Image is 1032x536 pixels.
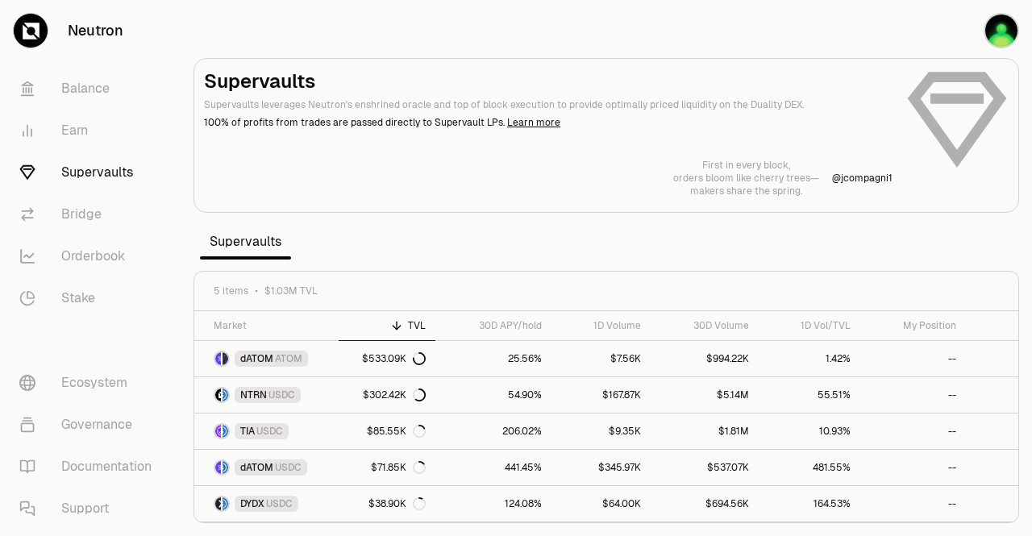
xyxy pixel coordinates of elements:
[194,413,339,449] a: TIA LogoUSDC LogoTIAUSDC
[551,450,651,485] a: $345.97K
[204,115,893,130] p: 100% of profits from trades are passed directly to Supervault LPs.
[268,388,295,401] span: USDC
[240,425,255,438] span: TIA
[6,235,174,277] a: Orderbook
[759,413,860,449] a: 10.93%
[6,193,174,235] a: Bridge
[6,404,174,446] a: Governance
[339,450,435,485] a: $71.85K
[860,413,966,449] a: --
[223,352,228,365] img: ATOM Logo
[363,388,426,401] div: $302.42K
[240,388,267,401] span: NTRN
[445,319,543,332] div: 30D APY/hold
[339,413,435,449] a: $85.55K
[860,341,966,376] a: --
[6,446,174,488] a: Documentation
[561,319,641,332] div: 1D Volume
[435,486,552,521] a: 124.08%
[651,450,759,485] a: $537.07K
[339,341,435,376] a: $533.09K
[348,319,426,332] div: TVL
[832,172,893,185] a: @jcompagni1
[651,377,759,413] a: $5.14M
[832,172,893,185] p: @ jcompagni1
[204,98,893,112] p: Supervaults leverages Neutron's enshrined oracle and top of block execution to provide optimally ...
[264,285,318,297] span: $1.03M TVL
[673,185,819,197] p: makers share the spring.
[240,497,264,510] span: DYDX
[507,116,560,129] a: Learn more
[266,497,293,510] span: USDC
[368,497,426,510] div: $38.90K
[435,413,552,449] a: 206.02%
[240,352,273,365] span: dATOM
[339,377,435,413] a: $302.42K
[551,413,651,449] a: $9.35K
[240,461,273,474] span: dATOM
[660,319,749,332] div: 30D Volume
[984,13,1019,48] img: trading
[215,425,221,438] img: TIA Logo
[759,377,860,413] a: 55.51%
[204,69,893,94] h2: Supervaults
[6,152,174,193] a: Supervaults
[768,319,851,332] div: 1D Vol/TVL
[6,488,174,530] a: Support
[651,486,759,521] a: $694.56K
[194,377,339,413] a: NTRN LogoUSDC LogoNTRNUSDC
[6,277,174,319] a: Stake
[215,497,221,510] img: DYDX Logo
[551,377,651,413] a: $167.87K
[435,341,552,376] a: 25.56%
[362,352,426,365] div: $533.09K
[223,461,228,474] img: USDC Logo
[214,285,248,297] span: 5 items
[339,486,435,521] a: $38.90K
[759,450,860,485] a: 481.55%
[200,226,291,258] span: Supervaults
[435,450,552,485] a: 441.45%
[551,486,651,521] a: $64.00K
[275,461,302,474] span: USDC
[870,319,956,332] div: My Position
[215,461,221,474] img: dATOM Logo
[214,319,329,332] div: Market
[759,341,860,376] a: 1.42%
[651,413,759,449] a: $1.81M
[860,377,966,413] a: --
[860,486,966,521] a: --
[256,425,283,438] span: USDC
[435,377,552,413] a: 54.90%
[6,110,174,152] a: Earn
[223,497,228,510] img: USDC Logo
[759,486,860,521] a: 164.53%
[215,388,221,401] img: NTRN Logo
[6,68,174,110] a: Balance
[551,341,651,376] a: $7.56K
[194,450,339,485] a: dATOM LogoUSDC LogodATOMUSDC
[371,461,426,474] div: $71.85K
[367,425,426,438] div: $85.55K
[194,341,339,376] a: dATOM LogoATOM LogodATOMATOM
[275,352,302,365] span: ATOM
[6,362,174,404] a: Ecosystem
[651,341,759,376] a: $994.22K
[860,450,966,485] a: --
[223,388,228,401] img: USDC Logo
[223,425,228,438] img: USDC Logo
[673,172,819,185] p: orders bloom like cherry trees—
[673,159,819,172] p: First in every block,
[673,159,819,197] a: First in every block,orders bloom like cherry trees—makers share the spring.
[215,352,221,365] img: dATOM Logo
[194,486,339,521] a: DYDX LogoUSDC LogoDYDXUSDC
